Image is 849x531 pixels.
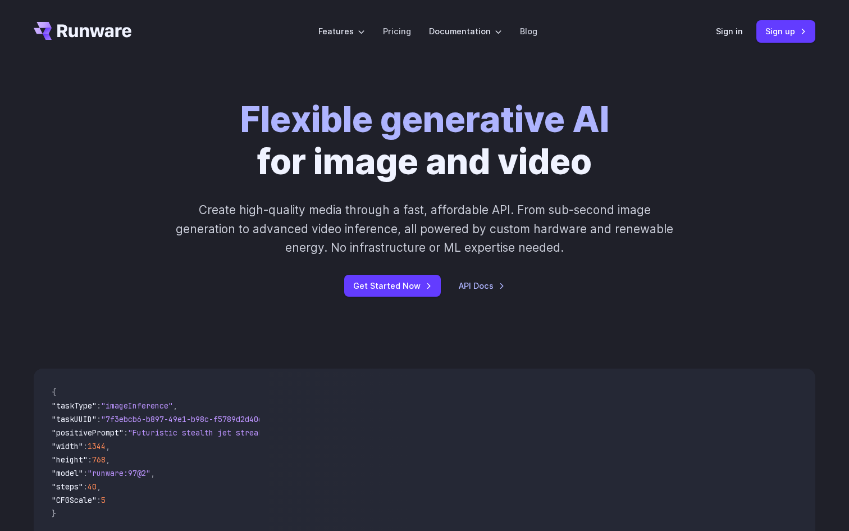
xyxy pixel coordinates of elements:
span: "imageInference" [101,401,173,411]
a: Go to / [34,22,131,40]
span: "positivePrompt" [52,428,124,438]
h1: for image and video [240,99,609,183]
span: , [173,401,177,411]
span: , [106,455,110,465]
a: Pricing [383,25,411,38]
span: , [106,441,110,451]
span: : [97,401,101,411]
span: "steps" [52,482,83,492]
label: Documentation [429,25,502,38]
a: Sign up [756,20,815,42]
span: "CFGScale" [52,495,97,505]
span: 40 [88,482,97,492]
a: Blog [520,25,537,38]
p: Create high-quality media through a fast, affordable API. From sub-second image generation to adv... [175,201,675,257]
span: : [83,441,88,451]
a: Sign in [716,25,743,38]
span: : [83,468,88,478]
span: "taskType" [52,401,97,411]
span: , [97,482,101,492]
span: 1344 [88,441,106,451]
span: 768 [92,455,106,465]
span: "runware:97@2" [88,468,150,478]
span: } [52,509,56,519]
a: API Docs [459,279,505,292]
span: "height" [52,455,88,465]
span: "model" [52,468,83,478]
span: "width" [52,441,83,451]
span: 5 [101,495,106,505]
a: Get Started Now [344,275,441,297]
span: : [97,414,101,424]
span: : [83,482,88,492]
span: "taskUUID" [52,414,97,424]
span: "Futuristic stealth jet streaking through a neon-lit cityscape with glowing purple exhaust" [128,428,537,438]
span: : [88,455,92,465]
label: Features [318,25,365,38]
span: , [150,468,155,478]
span: { [52,387,56,397]
strong: Flexible generative AI [240,98,609,140]
span: : [97,495,101,505]
span: "7f3ebcb6-b897-49e1-b98c-f5789d2d40d7" [101,414,272,424]
span: : [124,428,128,438]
